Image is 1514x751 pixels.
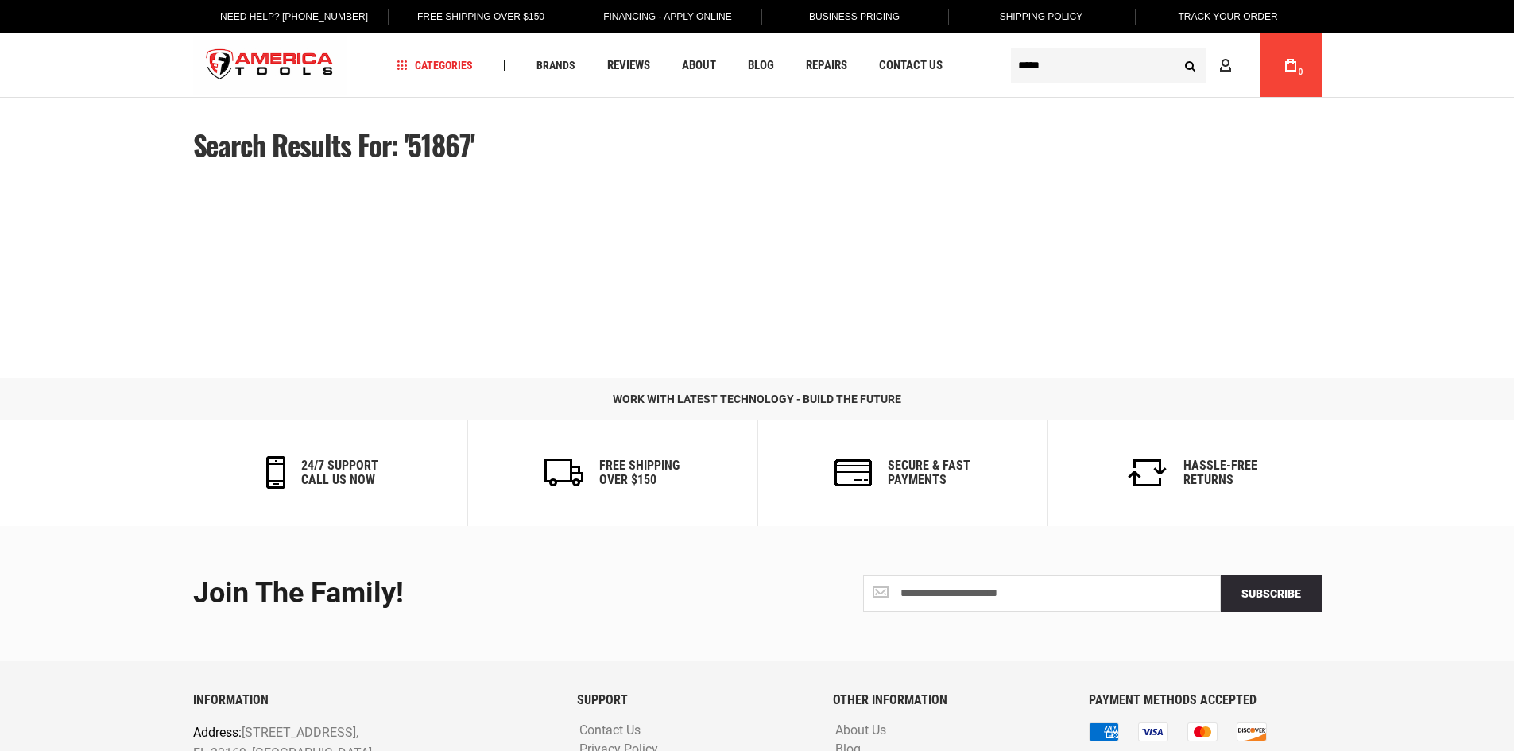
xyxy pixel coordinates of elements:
a: Contact Us [872,55,950,76]
button: Search [1175,50,1206,80]
a: Repairs [799,55,854,76]
span: Shipping Policy [1000,11,1083,22]
span: Address: [193,725,242,740]
h6: PAYMENT METHODS ACCEPTED [1089,693,1321,707]
a: store logo [193,36,347,95]
span: Reviews [607,60,650,72]
span: Repairs [806,60,847,72]
h6: SUPPORT [577,693,809,707]
h6: secure & fast payments [888,459,970,486]
img: America Tools [193,36,347,95]
a: Brands [529,55,583,76]
span: Categories [397,60,473,71]
a: Categories [389,55,480,76]
span: Contact Us [879,60,943,72]
a: 0 [1276,33,1306,97]
span: Subscribe [1241,587,1301,600]
a: About Us [831,723,890,738]
h6: OTHER INFORMATION [833,693,1065,707]
div: Join the Family! [193,578,745,610]
span: Brands [536,60,575,71]
button: Subscribe [1221,575,1322,612]
h6: INFORMATION [193,693,553,707]
h6: Free Shipping Over $150 [599,459,680,486]
h6: Hassle-Free Returns [1183,459,1257,486]
h6: 24/7 support call us now [301,459,378,486]
a: Contact Us [575,723,645,738]
a: Blog [741,55,781,76]
a: Reviews [600,55,657,76]
span: Blog [748,60,774,72]
a: About [675,55,723,76]
span: 0 [1299,68,1303,76]
span: Search results for: '51867' [193,124,475,165]
span: About [682,60,716,72]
